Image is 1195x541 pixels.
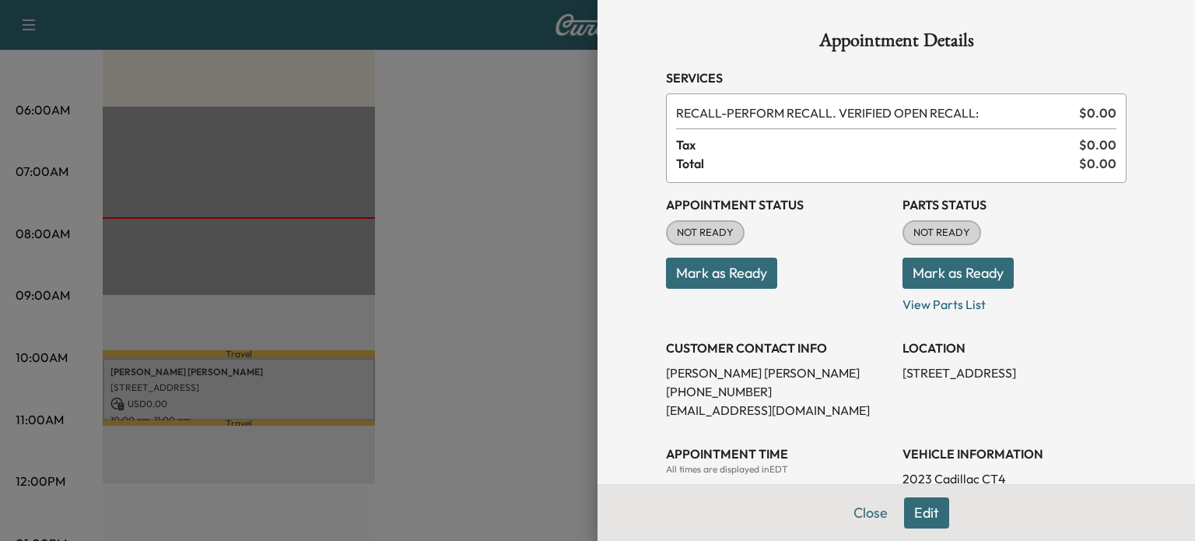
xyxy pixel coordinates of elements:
button: Mark as Ready [666,258,777,289]
button: Mark as Ready [902,258,1014,289]
h3: Parts Status [902,195,1127,214]
div: Date: [DATE] [666,476,890,501]
span: $ 0.00 [1079,135,1116,154]
span: Total [676,154,1079,173]
p: View Parts List [902,289,1127,314]
h3: APPOINTMENT TIME [666,444,890,463]
span: PERFORM RECALL. VERIFIED OPEN RECALL: [676,104,1073,122]
p: 2023 Cadillac CT4 [902,469,1127,488]
h3: Services [666,69,1127,87]
span: $ 0.00 [1079,104,1116,122]
h1: Appointment Details [666,31,1127,56]
h3: VEHICLE INFORMATION [902,444,1127,463]
span: NOT READY [904,225,979,241]
button: Edit [904,497,949,529]
p: [PHONE_NUMBER] [666,382,890,401]
p: [STREET_ADDRESS] [902,364,1127,382]
h3: LOCATION [902,339,1127,357]
p: [EMAIL_ADDRESS][DOMAIN_NAME] [666,401,890,420]
h3: Appointment Status [666,195,890,214]
span: $ 0.00 [1079,154,1116,173]
h3: CUSTOMER CONTACT INFO [666,339,890,357]
div: All times are displayed in EDT [666,463,890,476]
span: Tax [676,135,1079,154]
span: NOT READY [668,225,743,241]
p: [PERSON_NAME] [PERSON_NAME] [666,364,890,382]
button: Close [843,497,898,529]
